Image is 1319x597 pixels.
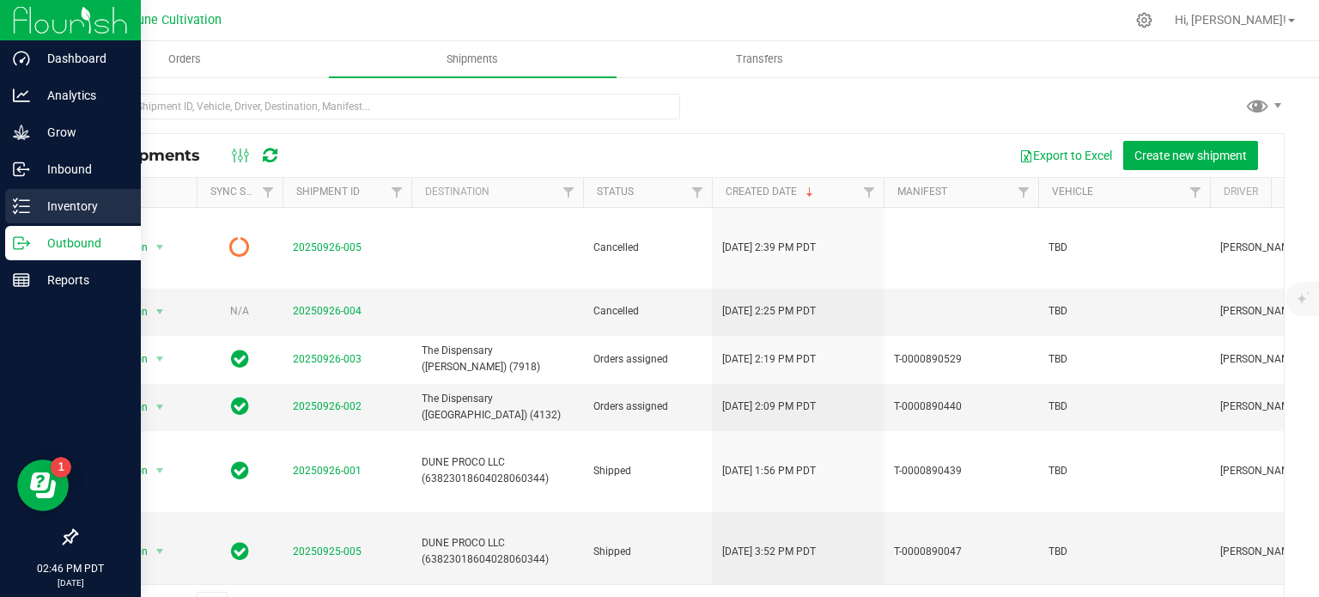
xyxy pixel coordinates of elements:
span: [DATE] 2:39 PM PDT [722,240,816,256]
inline-svg: Dashboard [13,50,30,67]
a: 20250926-005 [293,241,362,253]
a: Transfers [617,41,904,77]
a: Filter [855,178,884,207]
span: The Dispensary ([GEOGRAPHIC_DATA]) (4132) [422,391,573,423]
input: Search Shipment ID, Vehicle, Driver, Destination, Manifest... [76,94,680,119]
inline-svg: Analytics [13,87,30,104]
a: Filter [684,178,712,207]
span: Cancelled [593,303,702,320]
span: Orders assigned [593,351,702,368]
span: DUNE PROCO LLC (63823018604028060344) [422,535,573,568]
span: TBD [1049,303,1200,320]
span: select [149,347,171,371]
p: Inbound [30,159,133,180]
a: Manifest [897,186,947,198]
span: select [149,459,171,483]
span: T-0000890440 [894,399,1028,415]
span: [DATE] 2:25 PM PDT [722,303,816,320]
p: Grow [30,122,133,143]
iframe: Resource center [17,460,69,511]
a: Shipment ID [296,186,360,198]
span: Create new shipment [1134,149,1247,162]
span: DUNE PROCO LLC (63823018604028060344) [422,454,573,487]
span: Orders assigned [593,399,702,415]
span: In Sync [231,347,249,371]
span: [DATE] 2:09 PM PDT [722,399,816,415]
a: Filter [254,178,283,207]
p: Reports [30,270,133,290]
th: Destination [411,178,583,208]
span: [DATE] 1:56 PM PDT [722,463,816,479]
p: Dashboard [30,48,133,69]
a: Filter [383,178,411,207]
span: TBD [1049,399,1200,415]
span: Pending Sync [229,235,250,259]
a: 20250926-002 [293,400,362,412]
inline-svg: Inventory [13,198,30,215]
inline-svg: Grow [13,124,30,141]
span: select [149,300,171,324]
span: T-0000890439 [894,463,1028,479]
span: In Sync [231,394,249,418]
p: Inventory [30,196,133,216]
span: select [149,395,171,419]
a: Filter [1182,178,1210,207]
span: N/A [230,305,249,317]
p: [DATE] [8,576,133,589]
span: Dune Cultivation [130,13,222,27]
span: TBD [1049,351,1200,368]
span: T-0000890529 [894,351,1028,368]
div: Manage settings [1134,12,1155,28]
a: 20250926-004 [293,305,362,317]
span: Shipped [593,463,702,479]
inline-svg: Inbound [13,161,30,178]
span: select [149,539,171,563]
p: Outbound [30,233,133,253]
span: In Sync [231,539,249,563]
inline-svg: Outbound [13,235,30,252]
button: Create new shipment [1123,141,1258,170]
a: 20250926-003 [293,353,362,365]
span: Shipped [593,544,702,560]
span: select [149,235,171,259]
a: Filter [555,178,583,207]
a: 20250925-005 [293,545,362,557]
span: All Shipments [89,146,217,165]
a: Filter [1010,178,1038,207]
span: In Sync [231,459,249,483]
inline-svg: Reports [13,271,30,289]
a: 20250926-001 [293,465,362,477]
span: Orders [145,52,224,67]
a: Sync Status [210,186,277,198]
span: [DATE] 2:19 PM PDT [722,351,816,368]
a: Status [597,186,634,198]
span: Transfers [713,52,806,67]
a: Vehicle [1052,186,1093,198]
span: [DATE] 3:52 PM PDT [722,544,816,560]
p: Analytics [30,85,133,106]
span: T-0000890047 [894,544,1028,560]
span: TBD [1049,463,1200,479]
span: TBD [1049,240,1200,256]
iframe: Resource center unread badge [51,457,71,478]
p: 02:46 PM PDT [8,561,133,576]
span: Shipments [423,52,521,67]
span: TBD [1049,544,1200,560]
button: Export to Excel [1008,141,1123,170]
span: Cancelled [593,240,702,256]
a: Orders [41,41,329,77]
a: Shipments [329,41,617,77]
span: Hi, [PERSON_NAME]! [1175,13,1286,27]
a: Created Date [726,186,817,198]
span: The Dispensary ([PERSON_NAME]) (7918) [422,343,573,375]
